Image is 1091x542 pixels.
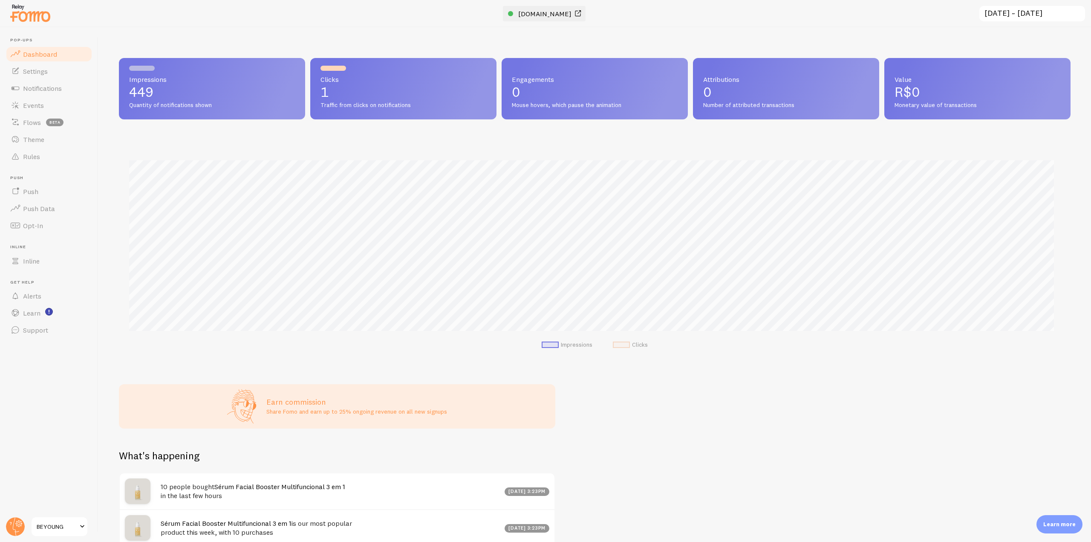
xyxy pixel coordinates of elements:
[23,118,41,127] span: Flows
[119,449,199,462] h2: What's happening
[5,46,93,63] a: Dashboard
[5,114,93,131] a: Flows beta
[895,84,920,100] span: R$0
[5,183,93,200] a: Push
[320,76,486,83] span: Clicks
[320,85,486,99] p: 1
[23,101,44,110] span: Events
[129,101,295,109] span: Quantity of notifications shown
[320,101,486,109] span: Traffic from clicks on notifications
[512,76,678,83] span: Engagements
[23,257,40,265] span: Inline
[266,407,447,416] p: Share Fomo and earn up to 25% ongoing revenue on all new signups
[512,101,678,109] span: Mouse hovers, which pause the animation
[703,76,869,83] span: Attributions
[23,204,55,213] span: Push Data
[161,519,499,536] h4: is our most popular product this week, with 10 purchases
[5,322,93,339] a: Support
[613,341,648,349] li: Clicks
[45,308,53,316] svg: <p>Watch New Feature Tutorials!</p>
[5,148,93,165] a: Rules
[10,244,93,250] span: Inline
[5,304,93,322] a: Learn
[46,119,63,126] span: beta
[5,252,93,270] a: Inline
[31,516,88,537] a: BEYOUNG
[23,326,48,334] span: Support
[10,280,93,285] span: Get Help
[5,97,93,114] a: Events
[37,522,77,532] span: BEYOUNG
[214,482,345,491] a: Sérum Facial Booster Multifuncional 3 em 1
[512,85,678,99] p: 0
[10,38,93,43] span: Pop-ups
[23,50,57,58] span: Dashboard
[23,135,44,144] span: Theme
[9,2,52,24] img: fomo-relay-logo-orange.svg
[23,67,48,75] span: Settings
[23,309,40,317] span: Learn
[703,85,869,99] p: 0
[895,101,1060,109] span: Monetary value of transactions
[5,131,93,148] a: Theme
[1043,520,1076,528] p: Learn more
[703,101,869,109] span: Number of attributed transactions
[23,152,40,161] span: Rules
[10,175,93,181] span: Push
[129,76,295,83] span: Impressions
[129,85,295,99] p: 449
[505,524,550,533] div: [DATE] 3:23pm
[161,482,499,500] h4: 10 people bought in the last few hours
[5,200,93,217] a: Push Data
[266,397,447,407] h3: Earn commission
[5,287,93,304] a: Alerts
[505,487,550,496] div: [DATE] 3:23pm
[23,84,62,93] span: Notifications
[5,63,93,80] a: Settings
[542,341,592,349] li: Impressions
[895,76,1060,83] span: Value
[161,519,292,528] a: Sérum Facial Booster Multifuncional 3 em 1
[23,292,41,300] span: Alerts
[5,80,93,97] a: Notifications
[1036,515,1082,533] div: Learn more
[23,221,43,230] span: Opt-In
[5,217,93,234] a: Opt-In
[23,187,38,196] span: Push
